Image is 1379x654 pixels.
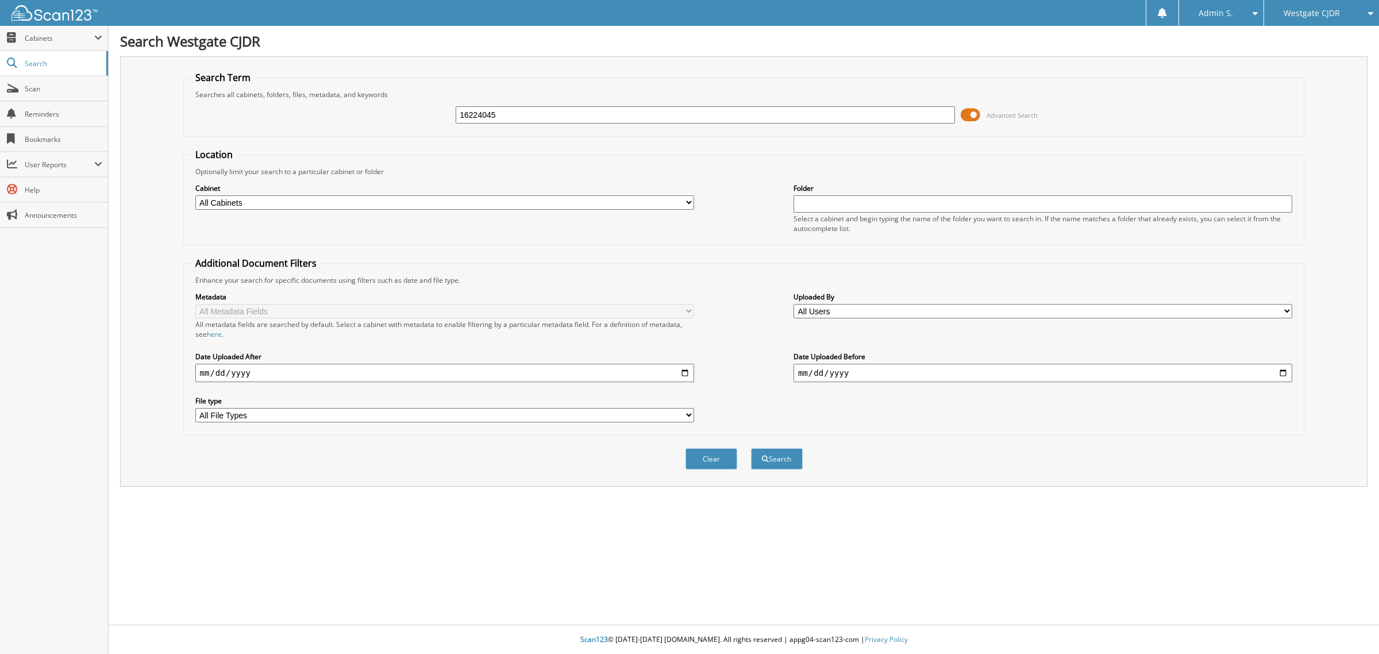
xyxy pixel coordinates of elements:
div: All metadata fields are searched by default. Select a cabinet with metadata to enable filtering b... [195,320,694,339]
a: here [207,329,222,339]
div: Searches all cabinets, folders, files, metadata, and keywords [190,90,1299,99]
div: Optionally limit your search to a particular cabinet or folder [190,167,1299,176]
button: Search [751,448,803,470]
label: Cabinet [195,183,694,193]
iframe: Chat Widget [1322,599,1379,654]
input: end [793,364,1292,382]
div: Enhance your search for specific documents using filters such as date and file type. [190,275,1299,285]
span: Scan [25,84,102,94]
a: Privacy Policy [865,634,908,644]
span: Westgate CJDR [1284,10,1340,17]
legend: Location [190,148,238,161]
span: Help [25,185,102,195]
label: Date Uploaded After [195,352,694,361]
span: Scan123 [580,634,608,644]
label: Uploaded By [793,292,1292,302]
button: Clear [685,448,737,470]
h1: Search Westgate CJDR [120,32,1368,51]
label: Date Uploaded Before [793,352,1292,361]
input: start [195,364,694,382]
div: Select a cabinet and begin typing the name of the folder you want to search in. If the name match... [793,214,1292,233]
span: Cabinets [25,33,94,43]
legend: Additional Document Filters [190,257,322,270]
span: Announcements [25,210,102,220]
label: File type [195,396,694,406]
span: User Reports [25,160,94,170]
label: Metadata [195,292,694,302]
label: Folder [793,183,1292,193]
span: Search [25,59,101,68]
div: © [DATE]-[DATE] [DOMAIN_NAME]. All rights reserved | appg04-scan123-com | [109,626,1379,654]
span: Admin S. [1199,10,1233,17]
img: scan123-logo-white.svg [11,5,98,21]
span: Reminders [25,109,102,119]
legend: Search Term [190,71,256,84]
span: Bookmarks [25,134,102,144]
span: Advanced Search [987,111,1038,120]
